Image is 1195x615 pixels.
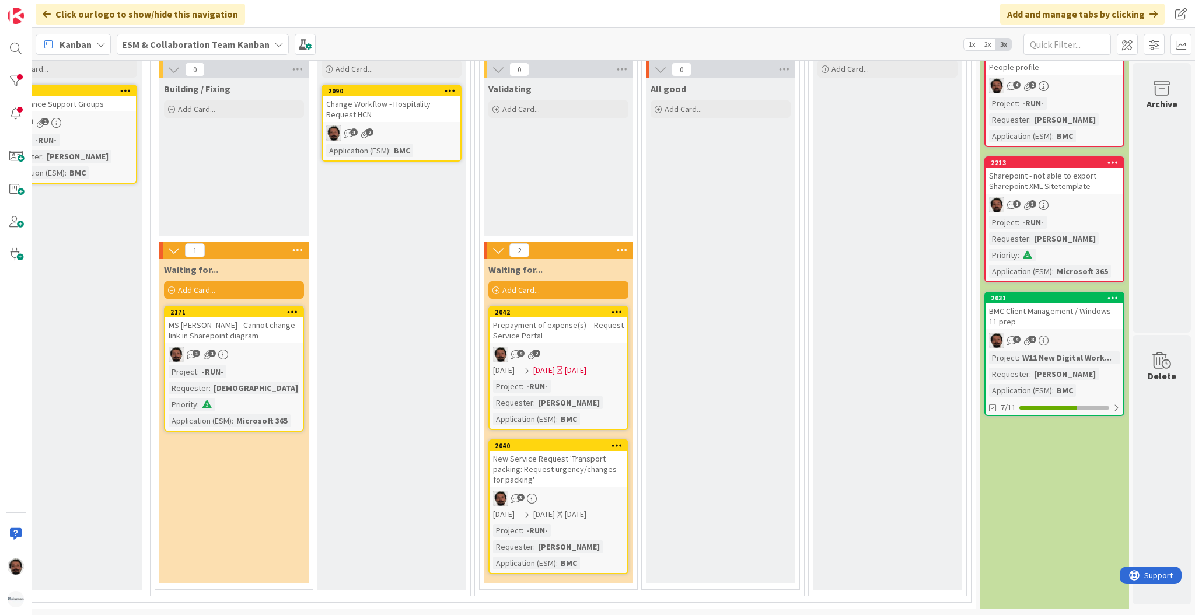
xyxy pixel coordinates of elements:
[32,134,60,146] div: -RUN-
[989,97,1018,110] div: Project
[178,285,215,295] span: Add Card...
[1001,401,1016,414] span: 7/11
[533,396,535,409] span: :
[495,308,627,316] div: 2042
[991,294,1123,302] div: 2031
[1013,81,1021,89] span: 4
[493,557,556,569] div: Application (ESM)
[1029,81,1036,89] span: 2
[831,64,869,74] span: Add Card...
[533,540,535,553] span: :
[665,104,702,114] span: Add Card...
[169,347,184,362] img: AC
[980,39,995,50] span: 2x
[493,508,515,520] span: [DATE]
[558,413,580,425] div: BMC
[523,380,551,393] div: -RUN-
[1000,4,1165,25] div: Add and manage tabs by clicking
[1018,216,1019,229] span: :
[986,78,1123,93] div: AC
[169,414,232,427] div: Application (ESM)
[533,508,555,520] span: [DATE]
[1052,130,1054,142] span: :
[211,382,301,394] div: [DEMOGRAPHIC_DATA]
[165,347,303,362] div: AC
[490,451,627,487] div: New Service Request 'Transport packing: Request urgency/changes for packing'
[964,39,980,50] span: 1x
[533,350,540,357] span: 2
[197,398,199,411] span: :
[185,243,205,257] span: 1
[493,380,522,393] div: Project
[989,368,1029,380] div: Requester
[523,524,551,537] div: -RUN-
[67,166,89,179] div: BMC
[509,243,529,257] span: 2
[989,216,1018,229] div: Project
[535,396,603,409] div: [PERSON_NAME]
[493,491,508,506] img: AC
[490,491,627,506] div: AC
[493,347,508,362] img: AC
[350,128,358,136] span: 3
[1031,113,1099,126] div: [PERSON_NAME]
[328,87,460,95] div: 2090
[178,104,215,114] span: Add Card...
[502,104,540,114] span: Add Card...
[989,333,1004,348] img: AC
[1147,97,1177,111] div: Archive
[986,303,1123,329] div: BMC Client Management / Windows 11 prep
[164,83,230,95] span: Building / Fixing
[389,144,391,157] span: :
[1018,97,1019,110] span: :
[1013,200,1021,208] span: 1
[535,540,603,553] div: [PERSON_NAME]
[60,37,92,51] span: Kanban
[989,265,1052,278] div: Application (ESM)
[1019,97,1047,110] div: -RUN-
[8,558,24,575] img: AC
[1054,384,1076,397] div: BMC
[1019,351,1114,364] div: W11 New Digital Work...
[490,441,627,451] div: 2040
[986,293,1123,303] div: 2031
[326,125,341,141] img: AC
[1029,368,1031,380] span: :
[326,144,389,157] div: Application (ESM)
[65,166,67,179] span: :
[493,364,515,376] span: [DATE]
[517,350,525,357] span: 4
[209,382,211,394] span: :
[989,351,1018,364] div: Project
[169,382,209,394] div: Requester
[1013,336,1021,343] span: 4
[36,4,245,25] div: Click our logo to show/hide this navigation
[1018,249,1019,261] span: :
[493,396,533,409] div: Requester
[1031,232,1099,245] div: [PERSON_NAME]
[490,347,627,362] div: AC
[1054,130,1076,142] div: BMC
[989,249,1018,261] div: Priority
[8,591,24,607] img: avatar
[164,264,218,275] span: Waiting for...
[522,380,523,393] span: :
[1029,336,1036,343] span: 8
[495,442,627,450] div: 2040
[522,524,523,537] span: :
[989,113,1029,126] div: Requester
[8,8,24,24] img: Visit kanbanzone.com
[232,414,233,427] span: :
[323,125,460,141] div: AC
[1029,200,1036,208] span: 3
[4,87,136,95] div: 2233
[986,158,1123,168] div: 2213
[1019,216,1047,229] div: -RUN-
[1031,368,1099,380] div: [PERSON_NAME]
[986,333,1123,348] div: AC
[25,2,53,16] span: Support
[165,307,303,343] div: 2171MS [PERSON_NAME] - Cannot change link in Sharepoint diagram
[533,364,555,376] span: [DATE]
[1029,113,1031,126] span: :
[323,86,460,96] div: 2090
